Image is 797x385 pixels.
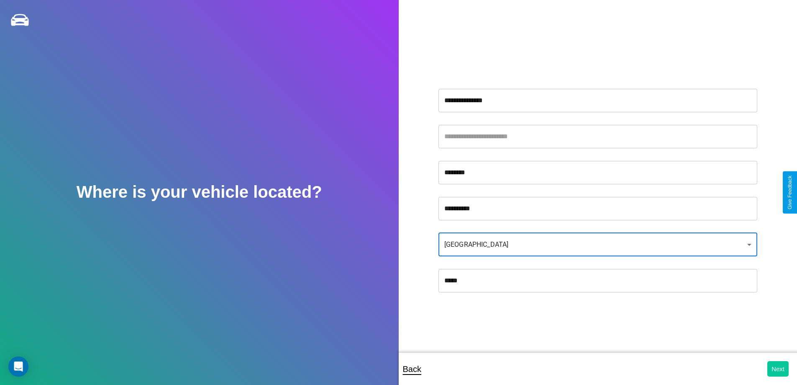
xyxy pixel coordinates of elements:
div: [GEOGRAPHIC_DATA] [438,233,757,256]
div: Give Feedback [787,176,793,209]
button: Next [767,361,789,377]
h2: Where is your vehicle located? [77,183,322,202]
p: Back [403,362,421,377]
div: Open Intercom Messenger [8,357,28,377]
